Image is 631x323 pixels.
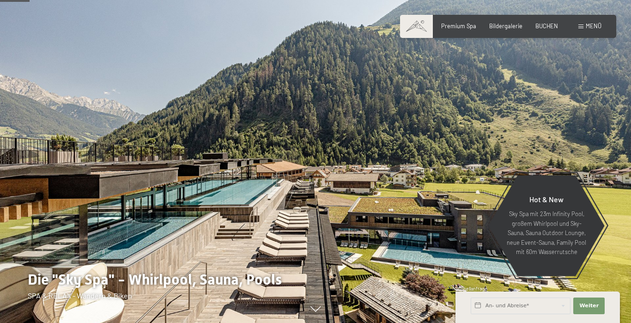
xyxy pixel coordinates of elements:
[489,22,522,30] a: Bildergalerie
[579,302,599,310] span: Weiter
[455,286,487,292] span: Schnellanfrage
[488,175,605,277] a: Hot & New Sky Spa mit 23m Infinity Pool, großem Whirlpool und Sky-Sauna, Sauna Outdoor Lounge, ne...
[441,22,476,30] a: Premium Spa
[535,22,558,30] a: BUCHEN
[506,209,587,256] p: Sky Spa mit 23m Infinity Pool, großem Whirlpool und Sky-Sauna, Sauna Outdoor Lounge, neue Event-S...
[529,195,564,204] span: Hot & New
[573,298,605,314] button: Weiter
[586,22,601,30] span: Menü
